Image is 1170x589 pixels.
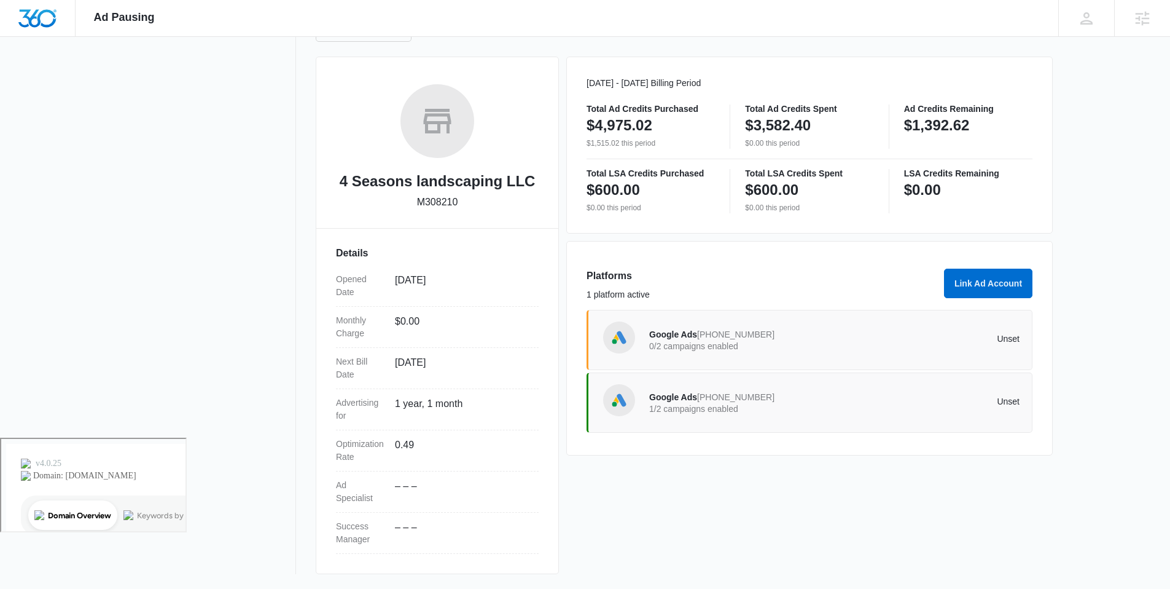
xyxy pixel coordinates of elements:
a: Google AdsGoogle Ads[PHONE_NUMBER]1/2 campaigns enabledUnset [587,373,1032,433]
button: Link Ad Account [944,269,1032,298]
div: Keywords by Traffic [136,73,207,81]
p: Total LSA Credits Purchased [587,169,715,178]
dd: [DATE] [395,355,529,381]
p: $600.00 [745,180,798,200]
p: $0.00 this period [587,202,715,213]
div: Opened Date[DATE] [336,266,539,307]
p: LSA Credits Remaining [904,169,1032,178]
p: 1 platform active [587,288,937,301]
dd: 1 year, 1 month [395,397,529,422]
dt: Advertising for [336,397,385,422]
h3: Platforms [587,269,937,283]
dd: [DATE] [395,273,529,299]
span: Ad Pausing [94,11,155,24]
p: 0/2 campaigns enabled [649,342,835,350]
p: M308210 [417,195,458,210]
p: Total LSA Credits Spent [745,169,873,178]
dt: Next Bill Date [336,355,385,381]
dd: – – – [395,520,529,546]
p: Total Ad Credits Purchased [587,105,715,113]
dd: $0.00 [395,314,529,340]
p: Ad Credits Remaining [904,105,1032,113]
div: Success Manager– – – [336,513,539,554]
dt: Optimization Rate [336,438,385,464]
img: website_grey.svg [20,32,29,42]
p: $0.00 this period [745,138,873,149]
dt: Opened Date [336,273,385,299]
p: Unset [835,397,1020,406]
p: 1/2 campaigns enabled [649,405,835,413]
dt: Monthly Charge [336,314,385,340]
img: Google Ads [610,328,628,347]
p: $3,582.40 [745,116,811,135]
img: tab_domain_overview_orange.svg [33,71,43,81]
span: Google Ads [649,330,697,339]
h2: 4 Seasons landscaping LLC [340,170,536,192]
span: [PHONE_NUMBER] [697,330,774,339]
img: tab_keywords_by_traffic_grey.svg [122,71,132,81]
p: $600.00 [587,180,640,200]
dd: – – – [395,479,529,505]
p: $1,515.02 this period [587,138,715,149]
h3: Details [336,246,539,261]
p: $1,392.62 [904,116,970,135]
div: Next Bill Date[DATE] [336,348,539,389]
div: Optimization Rate0.49 [336,430,539,472]
p: $4,975.02 [587,116,652,135]
p: $0.00 this period [745,202,873,213]
p: [DATE] - [DATE] Billing Period [587,77,1032,90]
p: Total Ad Credits Spent [745,105,873,113]
img: Google Ads [610,391,628,409]
div: Advertising for1 year, 1 month [336,389,539,430]
div: Ad Specialist– – – [336,472,539,513]
span: Google Ads [649,392,697,402]
div: Monthly Charge$0.00 [336,307,539,348]
dt: Ad Specialist [336,479,385,505]
a: Google AdsGoogle Ads[PHONE_NUMBER]0/2 campaigns enabledUnset [587,310,1032,370]
div: Domain: [DOMAIN_NAME] [32,32,135,42]
p: Unset [835,334,1020,343]
div: v 4.0.25 [34,20,60,30]
dt: Success Manager [336,520,385,546]
div: Domain Overview [47,73,110,81]
p: $0.00 [904,180,941,200]
dd: 0.49 [395,438,529,464]
span: [PHONE_NUMBER] [697,392,774,402]
img: logo_orange.svg [20,20,29,30]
